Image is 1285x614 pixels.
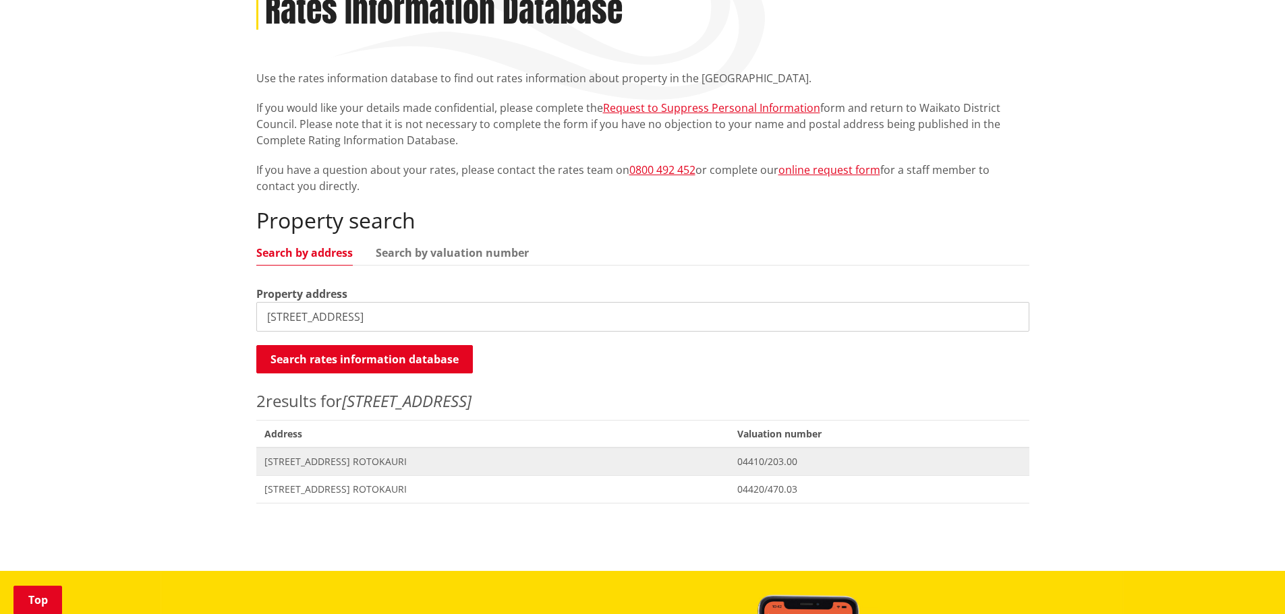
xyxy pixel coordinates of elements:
[342,390,472,412] em: [STREET_ADDRESS]
[256,208,1029,233] h2: Property search
[629,162,695,177] a: 0800 492 452
[256,448,1029,475] a: [STREET_ADDRESS] ROTOKAURI 04410/203.00
[256,389,1029,413] p: results for
[264,483,721,496] span: [STREET_ADDRESS] ROTOKAURI
[256,286,347,302] label: Property address
[737,455,1021,468] span: 04410/203.00
[778,162,880,177] a: online request form
[256,302,1029,332] input: e.g. Duke Street NGARUAWAHIA
[1223,557,1272,606] iframe: Messenger Launcher
[264,455,721,468] span: [STREET_ADDRESS] ROTOKAURI
[256,247,353,258] a: Search by address
[256,475,1029,503] a: [STREET_ADDRESS] ROTOKAURI 04420/470.03
[256,162,1029,194] p: If you have a question about your rates, please contact the rates team on or complete our for a s...
[729,420,1029,448] span: Valuation number
[256,420,729,448] span: Address
[376,247,529,258] a: Search by valuation number
[13,586,62,614] a: Top
[256,390,266,412] span: 2
[603,100,820,115] a: Request to Suppress Personal Information
[256,345,473,373] button: Search rates information database
[256,70,1029,86] p: Use the rates information database to find out rates information about property in the [GEOGRAPHI...
[737,483,1021,496] span: 04420/470.03
[256,100,1029,148] p: If you would like your details made confidential, please complete the form and return to Waikato ...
